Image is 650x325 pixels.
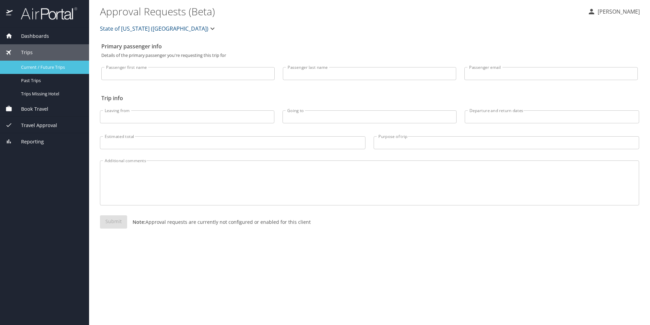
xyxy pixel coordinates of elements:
[13,32,49,40] span: Dashboards
[585,5,643,18] button: [PERSON_NAME]
[21,64,81,71] span: Current / Future Trips
[21,91,81,97] span: Trips Missing Hotel
[596,7,640,16] p: [PERSON_NAME]
[101,93,638,104] h2: Trip info
[133,219,146,225] strong: Note:
[13,138,44,145] span: Reporting
[101,53,638,58] p: Details of the primary passenger you're requesting this trip for
[13,122,57,129] span: Travel Approval
[13,105,48,113] span: Book Travel
[127,218,311,226] p: Approval requests are currently not configured or enabled for this client
[13,49,33,56] span: Trips
[97,22,219,35] button: State of [US_STATE] ([GEOGRAPHIC_DATA])
[100,1,582,22] h1: Approval Requests (Beta)
[21,77,81,84] span: Past Trips
[13,7,77,20] img: airportal-logo.png
[101,41,638,52] h2: Primary passenger info
[6,7,13,20] img: icon-airportal.png
[100,24,208,33] span: State of [US_STATE] ([GEOGRAPHIC_DATA])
